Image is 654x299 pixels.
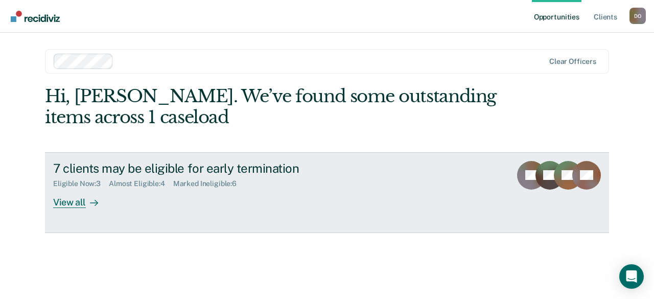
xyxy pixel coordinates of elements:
[53,161,412,176] div: 7 clients may be eligible for early termination
[629,8,646,24] div: D O
[53,179,109,188] div: Eligible Now : 3
[109,179,173,188] div: Almost Eligible : 4
[173,179,245,188] div: Marked Ineligible : 6
[629,8,646,24] button: Profile dropdown button
[45,152,609,233] a: 7 clients may be eligible for early terminationEligible Now:3Almost Eligible:4Marked Ineligible:6...
[549,57,596,66] div: Clear officers
[45,86,496,128] div: Hi, [PERSON_NAME]. We’ve found some outstanding items across 1 caseload
[11,11,60,22] img: Recidiviz
[53,188,110,208] div: View all
[619,264,644,289] div: Open Intercom Messenger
